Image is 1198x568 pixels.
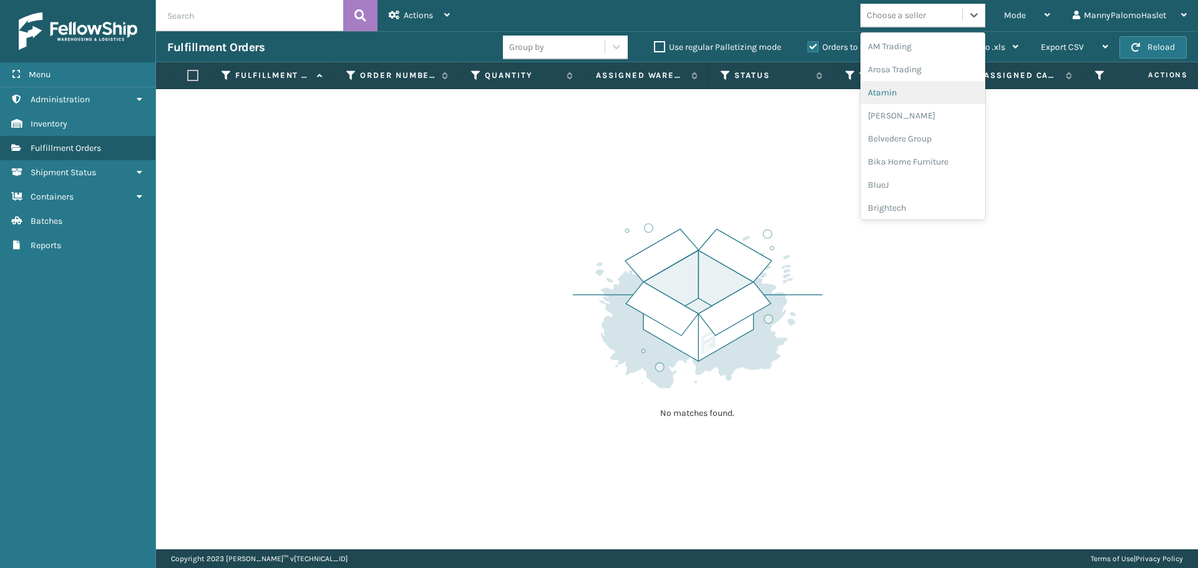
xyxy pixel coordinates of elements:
[859,70,935,81] label: Tracking Number
[31,240,61,251] span: Reports
[171,549,348,568] p: Copyright 2023 [PERSON_NAME]™ v [TECHNICAL_ID]
[654,42,781,52] label: Use regular Palletizing mode
[734,70,810,81] label: Status
[360,70,436,81] label: Order Number
[1041,42,1084,52] span: Export CSV
[1109,65,1196,85] span: Actions
[807,42,928,52] label: Orders to be shipped [DATE]
[1091,554,1134,563] a: Terms of Use
[860,81,985,104] div: Atamin
[19,12,137,50] img: logo
[860,196,985,219] div: Brightech
[31,118,67,129] span: Inventory
[167,40,265,55] h3: Fulfillment Orders
[860,35,985,58] div: AM Trading
[31,216,62,226] span: Batches
[1119,36,1187,59] button: Reload
[860,104,985,127] div: [PERSON_NAME]
[860,150,985,173] div: Bika Home Furniture
[1136,554,1183,563] a: Privacy Policy
[860,58,985,81] div: Arosa Trading
[509,41,544,54] div: Group by
[867,9,926,22] div: Choose a seller
[860,127,985,150] div: Belvedere Group
[31,143,101,153] span: Fulfillment Orders
[596,70,685,81] label: Assigned Warehouse
[404,10,433,21] span: Actions
[235,70,311,81] label: Fulfillment Order Id
[31,191,74,202] span: Containers
[485,70,560,81] label: Quantity
[860,173,985,196] div: BlueJ
[29,69,51,80] span: Menu
[31,94,90,105] span: Administration
[1004,10,1026,21] span: Mode
[1091,549,1183,568] div: |
[31,167,96,178] span: Shipment Status
[984,70,1059,81] label: Assigned Carrier Service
